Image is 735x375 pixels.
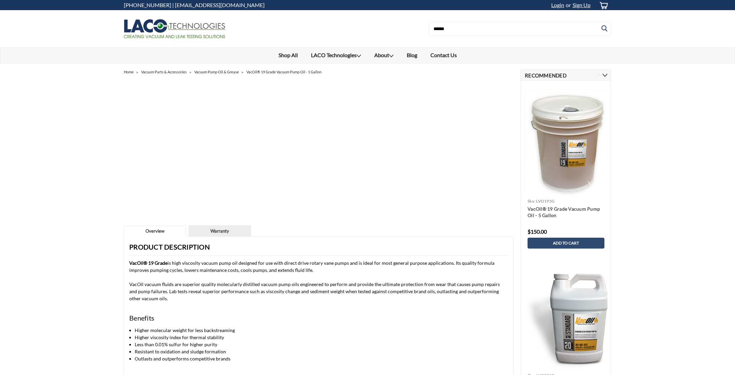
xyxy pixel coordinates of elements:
[135,341,508,348] li: Less than 0.01% sulfur for higher purity
[124,70,134,74] a: Home
[304,48,367,63] a: LACO Technologies
[129,242,508,256] h3: Product Description
[524,89,610,196] img: VacOil® 19 Grade Vacuum Pump Oil - 5 Gallon
[564,2,571,8] span: or
[135,327,508,334] li: Higher molecular weight for less backstreaming
[129,260,168,266] strong: VacOil® 19 Grade
[553,241,579,245] span: Add to Cart
[528,228,547,235] span: $150.00
[135,355,508,362] li: Outlasts and outperforms competitive brands
[400,48,424,63] a: Blog
[596,73,601,78] button: Previous
[528,238,604,249] a: Add to Cart
[165,80,278,193] img: VacOil® 19 Grade Vacuum Pump Oil - 1 Gallon
[246,70,321,74] a: VacOil® 19 Grade Vacuum Pump Oil - 1 Gallon
[602,73,607,78] button: Next
[129,259,508,274] p: is high viscosity vacuum pump oil designed for use with direct drive rotary vane pumps and is ide...
[129,281,500,301] span: VacOil vacuum fluids are superior quality molecularly distilled vacuum pump oils engineered to pe...
[135,348,508,355] li: Resistant to oxidation and sludge formation
[524,264,631,371] img: VacOil® 20 Grade Vacuum Pump Oil - 1 Gallon
[124,19,225,38] img: LACO Technologies
[194,70,239,74] a: Vacuum Pump Oil & Grease
[124,80,319,193] a: VacOil® 19 Grade Vacuum Pump Oil - 1 Gallon
[124,225,186,237] a: Overview
[141,70,187,74] a: Vacuum Parts & Accessories
[129,313,508,323] h4: Benefits
[528,198,535,204] span: sku:
[528,198,555,204] a: sku: LVO195G
[528,206,604,219] a: VacOil® 19 Grade Vacuum Pump Oil - 5 Gallon
[520,69,611,81] h2: Recommended
[135,334,508,341] li: Higher viscosity index for thermal stability
[536,198,555,204] span: LVO195G
[424,48,463,63] a: Contact Us
[189,226,250,237] a: Warranty
[367,48,400,63] a: About
[594,0,611,10] a: cart-preview-dropdown
[272,48,304,63] a: Shop All
[705,338,725,359] svg: submit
